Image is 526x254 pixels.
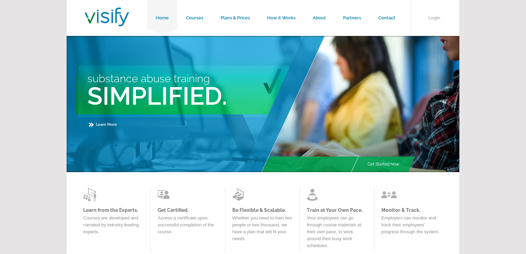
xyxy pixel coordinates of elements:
img: Main Image [261,36,459,172]
img: Visify Training [85,8,129,26]
p: Courses are developed and narrated by industry-leading experts. [83,215,144,239]
a: Train at Your Own Pace. [307,207,367,213]
h3: Substance Abuse Training [87,72,327,85]
p: Employers can monitor and track their employees' progress through the system. [381,215,442,239]
img: Learn from the Experts [307,188,322,201]
img: Learn from the Experts [158,188,173,201]
a: Visify Training [85,18,129,28]
h2: Simplified. [87,81,327,111]
p: Whether you need to train two people or two thousand, we have a plan that will fit your needs. [232,215,293,246]
a: Get Certified. [158,207,218,213]
img: Learn from the Experts [232,188,248,201]
a: Be Flexible & Scalable. [232,207,293,213]
a: Learn from the Experts. [83,207,144,213]
img: Learn from the Experts [83,188,99,201]
a: Monitor & Track. [381,207,442,213]
img: Learn from the Experts [381,188,397,201]
a: Learn More [89,122,117,127]
a: Get Started Now [359,157,408,172]
p: Your employees can go through course materials at their own pace, to work around their busy work ... [307,215,367,253]
p: Access a certificate upon successful completion of the course. [158,215,218,239]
